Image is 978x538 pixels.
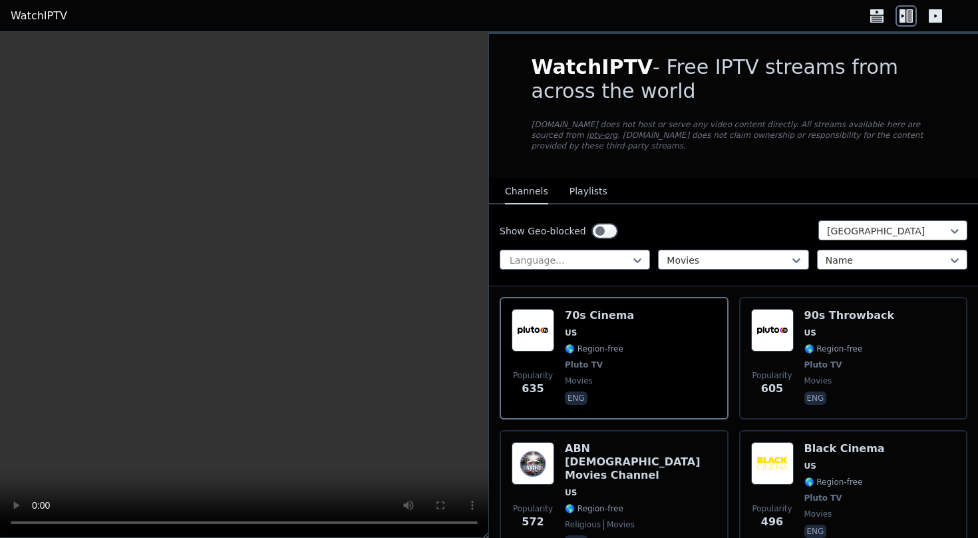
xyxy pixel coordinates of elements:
[804,477,863,487] span: 🌎 Region-free
[565,519,601,530] span: religious
[804,525,827,538] p: eng
[804,509,832,519] span: movies
[513,370,553,381] span: Popularity
[603,519,635,530] span: movies
[570,179,607,204] button: Playlists
[522,381,544,397] span: 635
[565,392,587,405] p: eng
[752,503,792,514] span: Popularity
[751,309,794,352] img: 90s Throwback
[513,503,553,514] span: Popularity
[565,442,717,482] h6: ABN [DEMOGRAPHIC_DATA] Movies Channel
[500,224,586,238] label: Show Geo-blocked
[522,514,544,530] span: 572
[532,55,653,79] span: WatchIPTV
[804,328,816,338] span: US
[565,328,577,338] span: US
[804,392,827,405] p: eng
[804,344,863,354] span: 🌎 Region-free
[804,376,832,386] span: movies
[804,309,895,322] h6: 90s Throwback
[587,131,618,140] a: iptv-org
[532,55,936,103] h1: - Free IPTV streams from across the world
[761,514,783,530] span: 496
[804,493,842,503] span: Pluto TV
[565,487,577,498] span: US
[565,309,634,322] h6: 70s Cinema
[512,309,554,352] img: 70s Cinema
[11,8,67,24] a: WatchIPTV
[565,344,623,354] span: 🌎 Region-free
[804,442,885,455] h6: Black Cinema
[804,461,816,471] span: US
[804,360,842,370] span: Pluto TV
[565,376,593,386] span: movies
[565,360,603,370] span: Pluto TV
[505,179,548,204] button: Channels
[565,503,623,514] span: 🌎 Region-free
[752,370,792,381] span: Popularity
[761,381,783,397] span: 605
[751,442,794,485] img: Black Cinema
[512,442,554,485] img: ABN Bible Movies Channel
[532,119,936,151] p: [DOMAIN_NAME] does not host or serve any video content directly. All streams available here are s...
